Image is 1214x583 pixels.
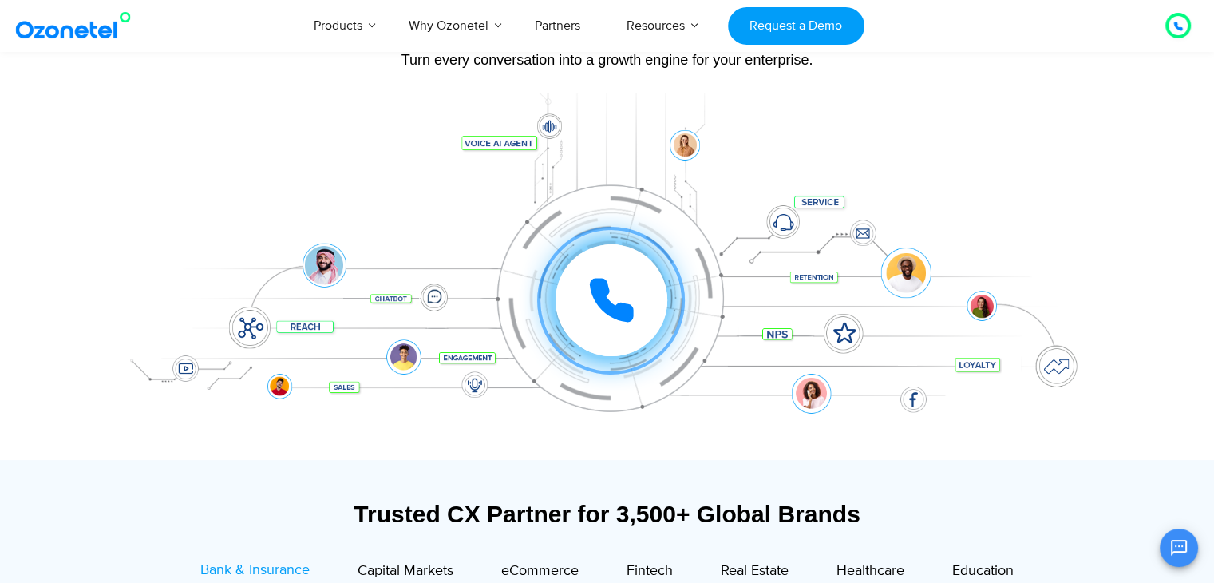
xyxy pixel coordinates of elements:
[952,562,1014,580] span: Education
[836,562,904,580] span: Healthcare
[501,562,579,580] span: eCommerce
[117,500,1098,528] div: Trusted CX Partner for 3,500+ Global Brands
[721,562,789,580] span: Real Estate
[627,562,673,580] span: Fintech
[1160,529,1198,567] button: Open chat
[109,51,1106,69] div: Turn every conversation into a growth engine for your enterprise.
[728,7,864,45] a: Request a Demo
[358,562,453,580] span: Capital Markets
[200,561,310,579] span: Bank & Insurance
